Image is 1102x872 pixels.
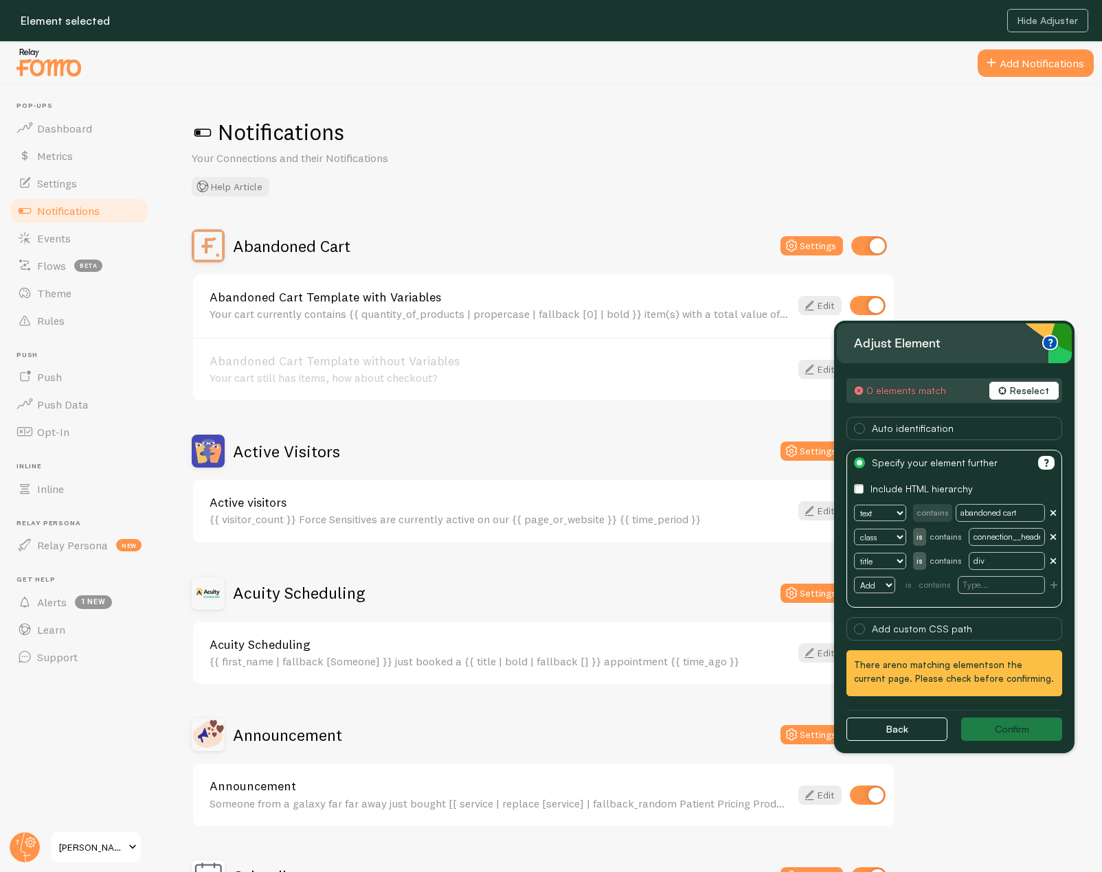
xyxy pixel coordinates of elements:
a: Relay Persona new [8,531,150,559]
span: Alerts [37,595,67,609]
a: Inline [8,475,150,503]
span: Events [37,231,71,245]
a: Flows beta [8,252,150,279]
a: Announcement [210,780,790,792]
span: Get Help [16,575,150,584]
span: Pop-ups [16,102,150,111]
a: Metrics [8,142,150,170]
span: Settings [37,176,77,190]
img: Active Visitors [192,435,225,468]
span: [PERSON_NAME]-test-store [59,839,124,856]
span: Push Data [37,398,89,411]
span: Push [16,351,150,360]
a: Events [8,225,150,252]
span: Inline [37,482,64,496]
a: Settings [8,170,150,197]
div: Your cart currently contains {{ quantity_of_products | propercase | fallback [0] | bold }} item(s... [210,308,790,320]
button: Settings [780,236,843,255]
div: {{ visitor_count }} Force Sensitives are currently active on our {{ page_or_website }} {{ time_pe... [210,513,790,525]
div: Your cart still has items, how about checkout? [210,371,790,384]
span: Dashboard [37,122,92,135]
a: Opt-In [8,418,150,446]
span: Push [37,370,62,384]
a: Alerts 1 new [8,588,150,616]
a: Rules [8,307,150,334]
span: Learn [37,623,65,636]
a: Abandoned Cart Template without Variables [210,355,790,367]
h2: Announcement [233,724,342,746]
span: beta [74,260,102,272]
span: Opt-In [37,425,69,439]
a: Notifications [8,197,150,225]
a: Push Data [8,391,150,418]
span: Support [37,650,78,664]
img: Announcement [192,718,225,751]
a: Edit [798,501,842,520]
img: Acuity Scheduling [192,577,225,610]
button: Settings [780,725,843,744]
a: Edit [798,360,842,379]
h2: Abandoned Cart [233,236,350,257]
a: Learn [8,616,150,643]
img: fomo-relay-logo-orange.svg [14,45,83,80]
a: Edit [798,296,842,315]
a: [PERSON_NAME]-test-store [49,831,142,864]
span: Rules [37,314,65,328]
h1: Notifications [192,118,1069,146]
span: Inline [16,462,150,471]
a: Support [8,643,150,671]
p: Your Connections and their Notifications [192,150,521,166]
span: Theme [37,286,71,300]
span: Relay Persona [37,538,108,552]
a: Dashboard [8,115,150,142]
button: Help Article [192,177,269,196]
a: Edit [798,785,842,805]
h2: Acuity Scheduling [233,582,365,604]
span: 1 new [75,595,112,609]
span: Notifications [37,204,100,218]
span: new [116,539,142,551]
span: Flows [37,259,66,273]
h2: Active Visitors [233,441,340,462]
a: Push [8,363,150,391]
a: Edit [798,643,842,663]
div: {{ first_name | fallback [Someone] }} just booked a {{ title | bold | fallback [] }} appointment ... [210,655,790,667]
button: Settings [780,584,843,603]
a: Acuity Scheduling [210,639,790,651]
img: Abandoned Cart [192,229,225,262]
span: Metrics [37,149,73,163]
a: Abandoned Cart Template with Variables [210,291,790,303]
a: Active visitors [210,496,790,509]
button: Settings [780,441,843,461]
a: Theme [8,279,150,307]
div: Someone from a galaxy far far away just bought [[ service | replace [service] | fallback_random P... [210,797,790,810]
span: Relay Persona [16,519,150,528]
